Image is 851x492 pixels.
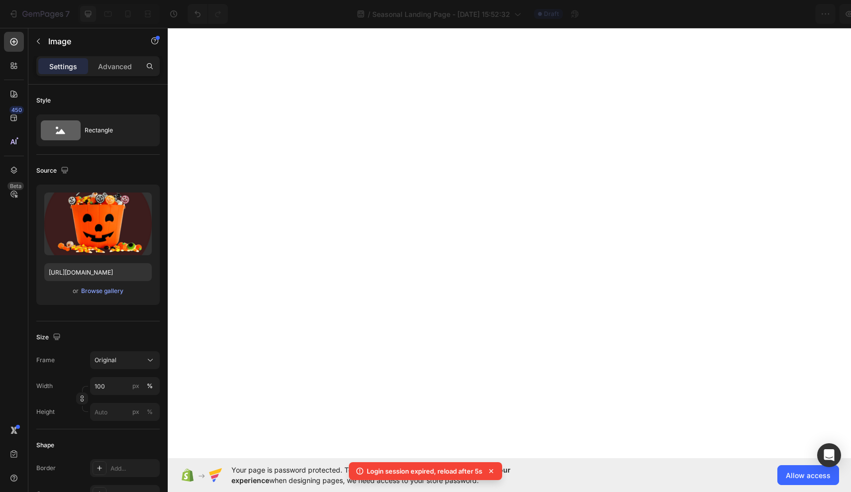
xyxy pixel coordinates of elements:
button: px [144,380,156,392]
label: Height [36,407,55,416]
span: Your page is password protected. To when designing pages, we need access to your store password. [231,465,549,486]
button: Browse gallery [81,286,124,296]
input: https://example.com/image.jpg [44,263,152,281]
span: Allow access [786,470,831,481]
div: Border [36,464,56,473]
p: Image [48,35,133,47]
span: Seasonal Landing Page - [DATE] 15:52:32 [372,9,510,19]
span: Save [756,10,773,18]
div: px [132,382,139,391]
div: Publish [793,9,818,19]
button: Allow access [777,465,839,485]
div: % [147,382,153,391]
div: Add... [110,464,157,473]
input: px% [90,403,160,421]
button: % [130,406,142,418]
div: Shape [36,441,54,450]
button: Save [748,4,781,24]
p: 7 [65,8,70,20]
p: Settings [49,61,77,72]
div: Undo/Redo [188,4,228,24]
iframe: Design area [168,28,851,458]
span: or [73,285,79,297]
button: 7 [4,4,74,24]
div: Source [36,164,71,178]
div: Size [36,331,63,344]
div: % [147,407,153,416]
p: Login session expired, reload after 5s [367,466,482,476]
button: Publish [785,4,827,24]
div: Style [36,96,51,105]
div: 450 [9,106,24,114]
label: Frame [36,356,55,365]
div: Open Intercom Messenger [817,443,841,467]
span: Original [95,356,116,365]
button: % [130,380,142,392]
p: Advanced [98,61,132,72]
span: / [368,9,370,19]
div: px [132,407,139,416]
button: px [144,406,156,418]
input: px% [90,377,160,395]
div: Browse gallery [81,287,123,295]
div: Rectangle [85,119,145,142]
div: Beta [7,182,24,190]
label: Width [36,382,53,391]
img: preview-image [44,193,152,255]
button: Original [90,351,160,369]
span: Draft [544,9,559,18]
